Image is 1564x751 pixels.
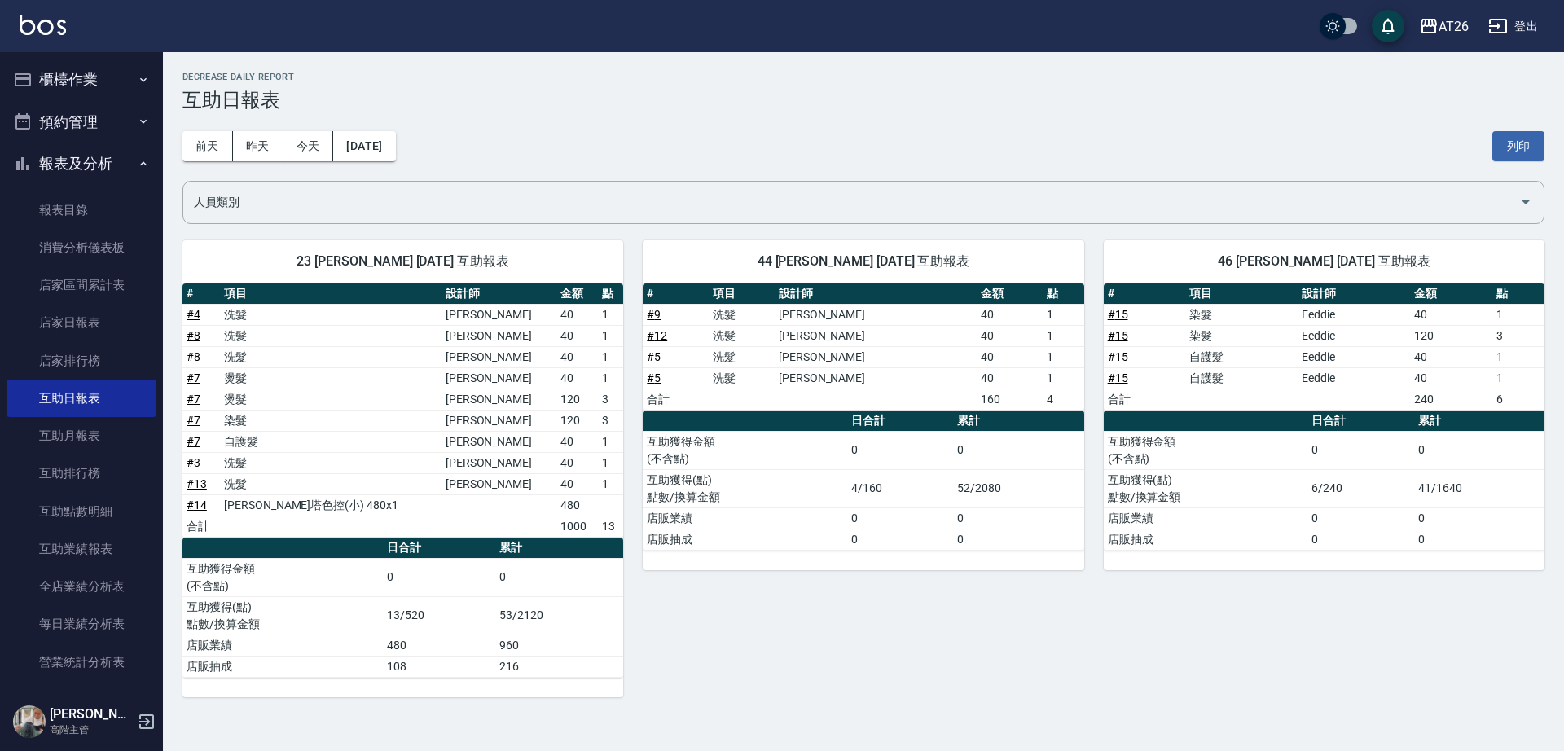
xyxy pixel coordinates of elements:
a: 店家區間累計表 [7,266,156,304]
td: 合計 [182,516,220,537]
th: 日合計 [383,538,495,559]
td: 1 [1043,325,1084,346]
button: 今天 [283,131,334,161]
a: 營業統計分析表 [7,643,156,681]
th: 項目 [220,283,442,305]
a: 互助業績報表 [7,530,156,568]
p: 高階主管 [50,722,133,737]
table: a dense table [643,411,1083,551]
th: 日合計 [1307,411,1413,432]
td: 120 [556,410,598,431]
button: 櫃檯作業 [7,59,156,101]
img: Logo [20,15,66,35]
span: 44 [PERSON_NAME] [DATE] 互助報表 [662,253,1064,270]
a: #15 [1108,308,1128,321]
td: 1 [1043,346,1084,367]
td: 互助獲得金額 (不含點) [182,558,383,596]
a: 店家日報表 [7,304,156,341]
th: 點 [598,283,624,305]
a: #9 [647,308,661,321]
td: 染髮 [220,410,442,431]
td: 0 [1414,529,1544,550]
th: # [643,283,709,305]
a: #8 [187,329,200,342]
a: #7 [187,435,200,448]
td: 40 [556,346,598,367]
td: 0 [1307,431,1413,469]
td: 40 [556,367,598,389]
input: 人員名稱 [190,188,1513,217]
td: [PERSON_NAME] [442,431,556,452]
th: 金額 [1410,283,1492,305]
td: [PERSON_NAME] [442,367,556,389]
td: 13/520 [383,596,495,635]
td: 1 [598,367,624,389]
th: 累計 [1414,411,1544,432]
button: [DATE] [333,131,395,161]
a: 互助排行榜 [7,455,156,492]
a: #7 [187,414,200,427]
td: 52/2080 [953,469,1083,507]
td: 960 [495,635,623,656]
td: 1 [598,325,624,346]
td: 0 [383,558,495,596]
th: 設計師 [775,283,977,305]
h5: [PERSON_NAME] [50,706,133,722]
a: 報表目錄 [7,191,156,229]
td: 互助獲得(點) 點數/換算金額 [1104,469,1308,507]
th: 累計 [495,538,623,559]
td: 0 [953,507,1083,529]
td: 216 [495,656,623,677]
td: 自護髮 [1185,367,1298,389]
span: 46 [PERSON_NAME] [DATE] 互助報表 [1123,253,1525,270]
th: 設計師 [442,283,556,305]
th: 點 [1492,283,1544,305]
td: 40 [977,325,1043,346]
td: [PERSON_NAME] [442,473,556,494]
th: # [1104,283,1186,305]
td: 自護髮 [220,431,442,452]
a: 互助日報表 [7,380,156,417]
td: 合計 [643,389,709,410]
a: #15 [1108,329,1128,342]
div: AT26 [1439,16,1469,37]
a: 互助點數明細 [7,493,156,530]
th: 日合計 [847,411,953,432]
h3: 互助日報表 [182,89,1544,112]
td: 洗髮 [220,452,442,473]
td: 120 [556,389,598,410]
td: 1 [1492,346,1544,367]
td: 4 [1043,389,1084,410]
td: 0 [847,529,953,550]
td: 1 [598,346,624,367]
td: 0 [953,529,1083,550]
a: #7 [187,371,200,384]
td: 53/2120 [495,596,623,635]
th: 金額 [556,283,598,305]
td: 40 [556,452,598,473]
td: 店販抽成 [182,656,383,677]
button: 前天 [182,131,233,161]
td: 40 [977,367,1043,389]
td: Eeddie [1298,325,1410,346]
td: 自護髮 [1185,346,1298,367]
td: 合計 [1104,389,1186,410]
td: 互助獲得(點) 點數/換算金額 [182,596,383,635]
a: #5 [647,350,661,363]
td: 13 [598,516,624,537]
td: 6 [1492,389,1544,410]
td: 40 [556,325,598,346]
td: 40 [556,473,598,494]
button: 登出 [1482,11,1544,42]
td: [PERSON_NAME] [442,346,556,367]
td: 40 [556,431,598,452]
table: a dense table [1104,283,1544,411]
a: #15 [1108,371,1128,384]
td: 0 [495,558,623,596]
td: 120 [1410,325,1492,346]
td: 3 [598,410,624,431]
th: 設計師 [1298,283,1410,305]
td: 洗髮 [220,304,442,325]
button: 昨天 [233,131,283,161]
th: 項目 [709,283,775,305]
